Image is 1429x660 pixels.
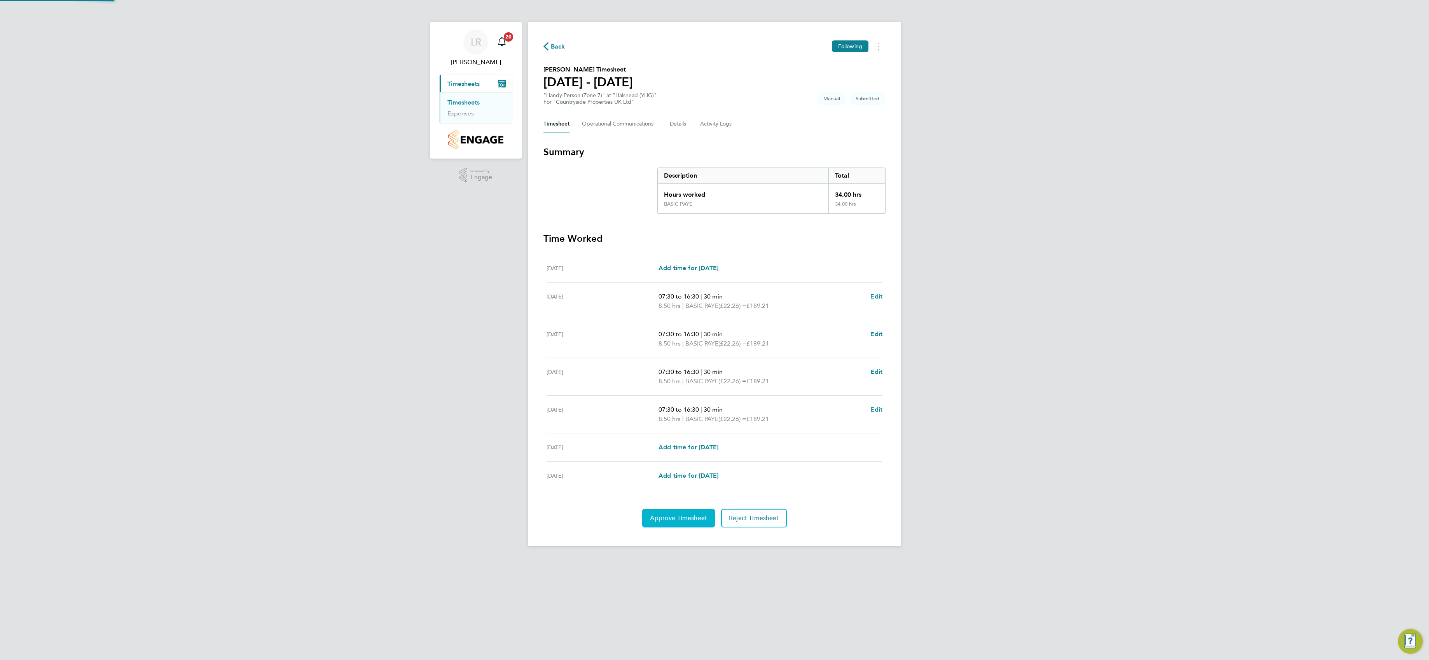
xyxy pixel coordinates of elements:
span: Add time for [DATE] [659,472,718,479]
a: Go to home page [439,130,512,149]
span: Edit [870,293,882,300]
div: Timesheets [440,92,512,124]
span: 20 [504,32,513,42]
span: | [701,368,702,375]
span: BASIC PAYE [685,377,718,386]
div: 34.00 hrs [828,184,885,201]
span: 30 min [704,293,723,300]
span: | [682,377,684,385]
span: Edit [870,406,882,413]
span: (£22.26) = [718,377,746,385]
h3: Time Worked [543,232,886,245]
span: (£22.26) = [718,302,746,309]
span: Powered by [470,168,492,175]
button: Activity Logs [700,115,733,133]
span: | [682,340,684,347]
span: This timesheet is Submitted. [849,92,886,105]
div: For "Countryside Properties UK Ltd" [543,99,657,105]
button: Timesheets [440,75,512,92]
span: Reject Timesheet [729,514,779,522]
div: 34.00 hrs [828,201,885,213]
button: Following [832,40,868,52]
span: 30 min [704,330,723,338]
span: Timesheets [447,80,480,87]
button: Reject Timesheet [721,509,787,527]
span: | [701,293,702,300]
div: Description [658,168,828,183]
img: countryside-properties-logo-retina.png [448,130,503,149]
span: Lee Roche [439,58,512,67]
div: [DATE] [547,292,659,311]
h3: Summary [543,146,886,158]
div: [DATE] [547,405,659,424]
div: [DATE] [547,443,659,452]
div: Summary [657,168,886,214]
span: 8.50 hrs [659,302,681,309]
span: 30 min [704,406,723,413]
span: 8.50 hrs [659,340,681,347]
span: | [701,406,702,413]
h2: [PERSON_NAME] Timesheet [543,65,633,74]
a: Expenses [447,110,474,117]
span: BASIC PAYE [685,301,718,311]
a: Add time for [DATE] [659,471,718,480]
button: Back [543,42,565,51]
button: Timesheet [543,115,570,133]
div: Hours worked [658,184,828,201]
span: | [701,330,702,338]
span: Back [551,42,565,51]
h1: [DATE] - [DATE] [543,74,633,90]
span: (£22.26) = [718,340,746,347]
span: 07:30 to 16:30 [659,368,699,375]
div: [DATE] [547,330,659,348]
a: LR[PERSON_NAME] [439,30,512,67]
span: £189.21 [746,415,769,423]
div: "Handy Person (Zone 7)" at "Halsnead (YHG)" [543,92,657,105]
button: Details [670,115,688,133]
span: This timesheet was manually created. [817,92,846,105]
span: 8.50 hrs [659,415,681,423]
section: Timesheet [543,146,886,527]
span: BASIC PAYE [685,339,718,348]
span: 8.50 hrs [659,377,681,385]
span: £189.21 [746,302,769,309]
span: £189.21 [746,340,769,347]
a: Edit [870,405,882,414]
div: Total [828,168,885,183]
span: Approve Timesheet [650,514,707,522]
span: 30 min [704,368,723,375]
button: Approve Timesheet [642,509,715,527]
button: Timesheets Menu [872,40,886,52]
div: [DATE] [547,367,659,386]
a: Edit [870,292,882,301]
span: 07:30 to 16:30 [659,330,699,338]
span: | [682,415,684,423]
button: Engage Resource Center [1398,629,1423,654]
div: BASIC PAYE [664,201,692,207]
a: Powered byEngage [459,168,493,183]
span: Edit [870,368,882,375]
a: Edit [870,330,882,339]
span: Engage [470,174,492,181]
a: Edit [870,367,882,377]
a: Add time for [DATE] [659,443,718,452]
span: | [682,302,684,309]
a: 20 [494,30,510,54]
div: [DATE] [547,264,659,273]
span: BASIC PAYE [685,414,718,424]
span: 07:30 to 16:30 [659,293,699,300]
span: LR [471,37,481,47]
span: Add time for [DATE] [659,264,718,272]
span: £189.21 [746,377,769,385]
span: (£22.26) = [718,415,746,423]
span: 07:30 to 16:30 [659,406,699,413]
button: Operational Communications [582,115,657,133]
div: [DATE] [547,471,659,480]
span: Add time for [DATE] [659,443,718,451]
span: Following [838,43,862,50]
span: Edit [870,330,882,338]
nav: Main navigation [430,22,522,159]
a: Add time for [DATE] [659,264,718,273]
a: Timesheets [447,99,480,106]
